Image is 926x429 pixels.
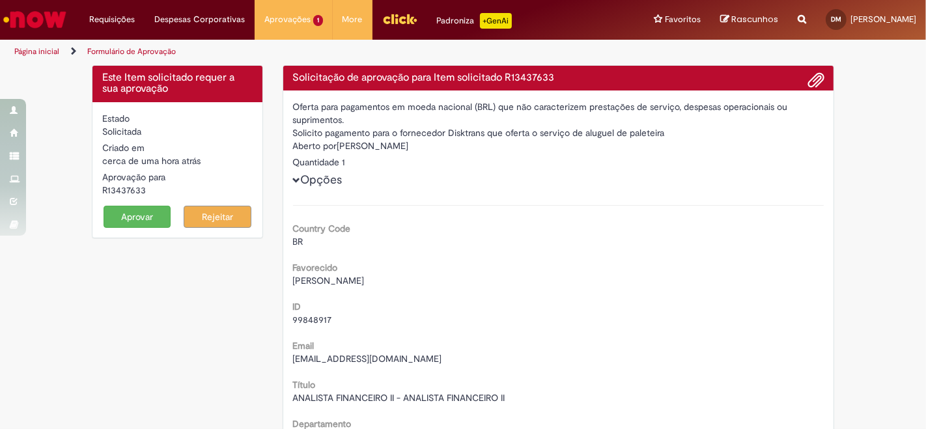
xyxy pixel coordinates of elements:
span: Despesas Corporativas [154,13,245,26]
div: Solicitada [102,125,253,138]
span: Aprovações [264,13,311,26]
div: Oferta para pagamentos em moeda nacional (BRL) que não caracterizem prestações de serviço, despes... [293,100,824,126]
button: Rejeitar [184,206,251,228]
a: Formulário de Aprovação [87,46,176,57]
div: 28/08/2025 09:16:21 [102,154,253,167]
div: Padroniza [437,13,512,29]
span: Favoritos [665,13,701,26]
span: 1 [313,15,323,26]
span: Requisições [89,13,135,26]
b: Favorecido [293,262,338,273]
a: Página inicial [14,46,59,57]
h4: Este Item solicitado requer a sua aprovação [102,72,253,95]
ul: Trilhas de página [10,40,608,64]
b: ID [293,301,302,312]
div: [PERSON_NAME] [293,139,824,156]
span: 99848917 [293,314,332,325]
label: Estado [102,112,130,125]
span: Rascunhos [731,13,778,25]
span: [PERSON_NAME] [293,275,365,286]
b: Country Code [293,223,351,234]
label: Aberto por [293,139,337,152]
img: click_logo_yellow_360x200.png [382,9,417,29]
span: BR [293,236,303,247]
span: ANALISTA FINANCEIRO II - ANALISTA FINANCEIRO II [293,392,505,404]
span: cerca de uma hora atrás [102,155,201,167]
b: Email [293,340,315,352]
span: More [343,13,363,26]
time: 28/08/2025 09:16:21 [102,155,201,167]
span: DM [831,15,841,23]
a: Rascunhos [720,14,778,26]
button: Aprovar [104,206,171,228]
div: Quantidade 1 [293,156,824,169]
b: Título [293,379,316,391]
span: [EMAIL_ADDRESS][DOMAIN_NAME] [293,353,442,365]
div: Solicito pagamento para o fornecedor Disktrans que oferta o serviço de aluguel de paleteira [293,126,824,139]
label: Aprovação para [102,171,165,184]
div: R13437633 [102,184,253,197]
img: ServiceNow [1,7,68,33]
p: +GenAi [480,13,512,29]
span: [PERSON_NAME] [850,14,916,25]
h4: Solicitação de aprovação para Item solicitado R13437633 [293,72,824,84]
label: Criado em [102,141,145,154]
